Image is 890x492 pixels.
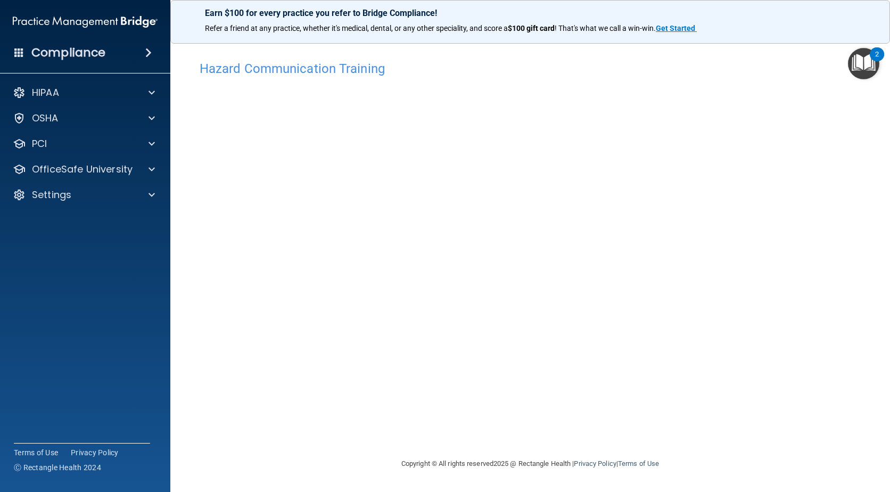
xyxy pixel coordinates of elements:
[656,24,697,32] a: Get Started
[32,86,59,99] p: HIPAA
[13,112,155,125] a: OSHA
[200,81,743,433] iframe: HCT
[200,62,861,76] h4: Hazard Communication Training
[13,86,155,99] a: HIPAA
[555,24,656,32] span: ! That's what we call a win-win.
[32,137,47,150] p: PCI
[848,48,879,79] button: Open Resource Center, 2 new notifications
[71,447,119,458] a: Privacy Policy
[205,24,508,32] span: Refer a friend at any practice, whether it's medical, dental, or any other speciality, and score a
[13,137,155,150] a: PCI
[32,188,71,201] p: Settings
[31,45,105,60] h4: Compliance
[508,24,555,32] strong: $100 gift card
[14,447,58,458] a: Terms of Use
[618,460,659,468] a: Terms of Use
[32,112,59,125] p: OSHA
[13,188,155,201] a: Settings
[875,54,879,68] div: 2
[574,460,616,468] a: Privacy Policy
[13,163,155,176] a: OfficeSafe University
[14,462,101,473] span: Ⓒ Rectangle Health 2024
[13,11,158,32] img: PMB logo
[656,24,695,32] strong: Get Started
[32,163,133,176] p: OfficeSafe University
[336,447,724,481] div: Copyright © All rights reserved 2025 @ Rectangle Health | |
[205,8,855,18] p: Earn $100 for every practice you refer to Bridge Compliance!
